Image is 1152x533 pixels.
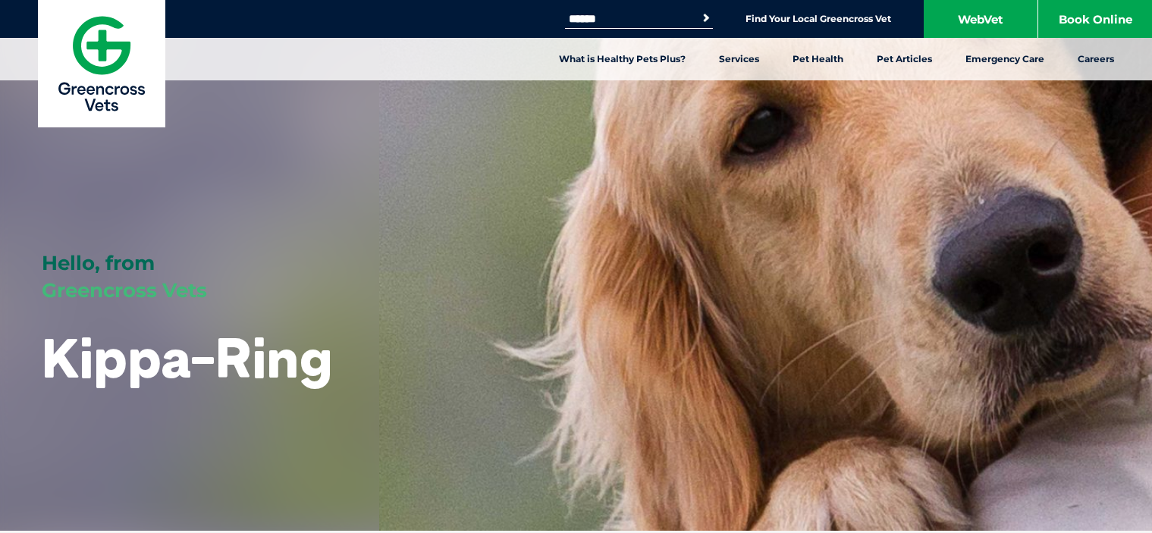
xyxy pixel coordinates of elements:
span: Greencross Vets [42,278,207,303]
a: What is Healthy Pets Plus? [542,38,702,80]
a: Pet Articles [860,38,949,80]
span: Hello, from [42,251,155,275]
a: Services [702,38,776,80]
a: Careers [1061,38,1131,80]
a: Find Your Local Greencross Vet [746,13,891,25]
a: Emergency Care [949,38,1061,80]
h1: Kippa-Ring [42,328,333,387]
a: Pet Health [776,38,860,80]
button: Search [698,11,714,26]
